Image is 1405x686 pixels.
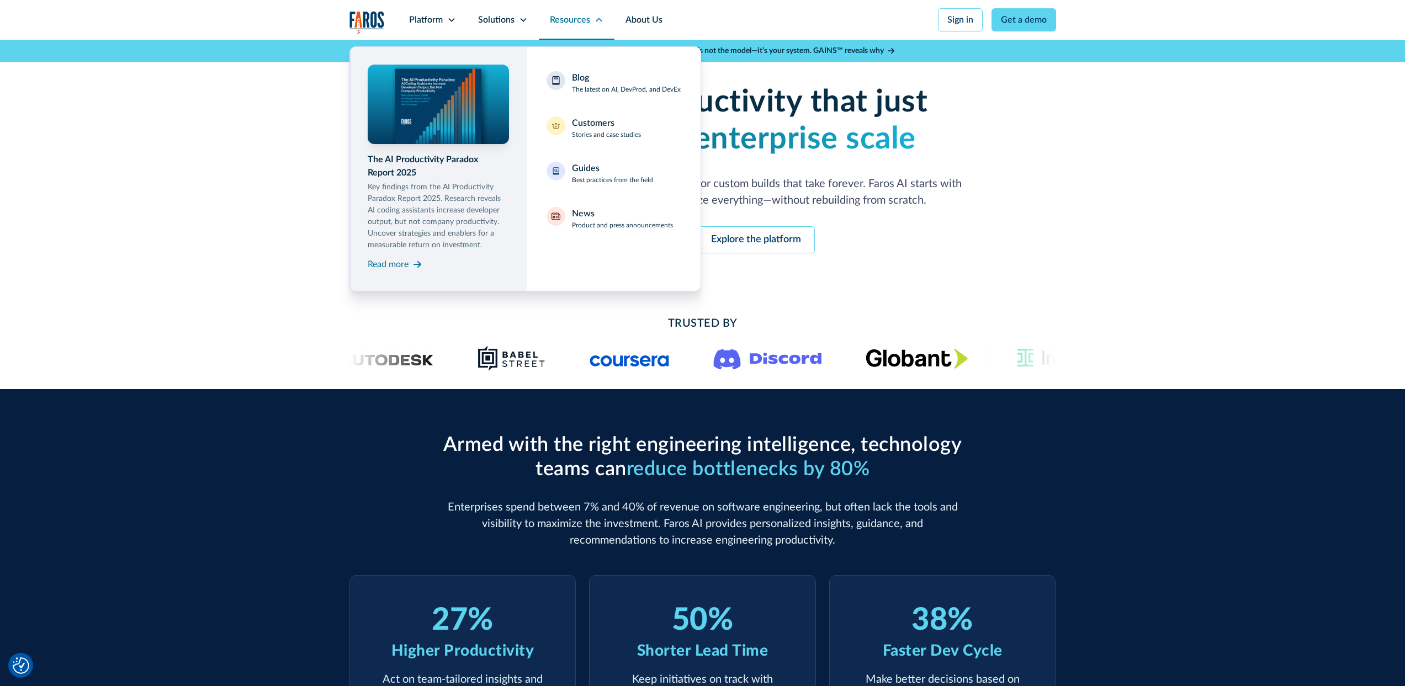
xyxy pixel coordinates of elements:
img: Globant's logo [866,348,968,369]
h2: Armed with the right engineering intelligence, technology teams can [438,433,968,481]
div: Read more [368,258,409,271]
div: Blog [572,71,589,84]
div: Resources [550,13,590,26]
p: Stories and case studies [572,130,641,140]
button: Cookie Settings [13,657,29,674]
div: 50 [672,602,708,639]
a: NewsProduct and press announcements [540,200,687,237]
a: The AI Productivity Paradox Report 2025Key findings from the AI Productivity Paradox Report 2025.... [368,65,509,273]
div: % [468,602,494,639]
p: Product and press announcements [572,220,673,230]
div: Solutions [478,13,515,26]
div: Shorter Lead Time [637,639,768,662]
nav: Resources [349,40,1056,291]
div: 27 [432,602,468,639]
img: Logo of the communication platform Discord. [713,347,821,370]
a: CustomersStories and case studies [540,110,687,146]
img: Logo of the analytics and reporting company Faros. [349,11,385,34]
a: BlogThe latest on AI, DevProd, and DevEx [540,65,687,101]
div: 38 [911,602,947,639]
a: GuidesBest practices from the field [540,155,687,192]
div: Platform [409,13,443,26]
p: The latest on AI, DevProd, and DevEx [572,84,681,94]
img: Logo of the online learning platform Coursera. [590,349,669,367]
span: reduce bottlenecks by 80% [627,459,870,479]
img: Revisit consent button [13,657,29,674]
h2: Trusted By [438,315,968,332]
p: Key findings from the AI Productivity Paradox Report 2025. Research reveals AI coding assistants ... [368,182,509,251]
div: The AI Productivity Paradox Report 2025 [368,153,509,179]
div: Guides [572,162,600,175]
p: Best practices from the field [572,175,653,185]
div: % [947,602,973,639]
a: home [349,11,385,34]
p: Enterprises spend between 7% and 40% of revenue on software engineering, but often lack the tools... [438,499,968,549]
div: % [708,602,734,639]
div: Faster Dev Cycle [883,639,1003,662]
div: Customers [572,116,614,130]
div: Higher Productivity [391,639,534,662]
div: News [572,207,595,220]
a: Get a demo [992,8,1056,31]
a: Sign in [938,8,983,31]
img: Babel Street logo png [478,345,545,371]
